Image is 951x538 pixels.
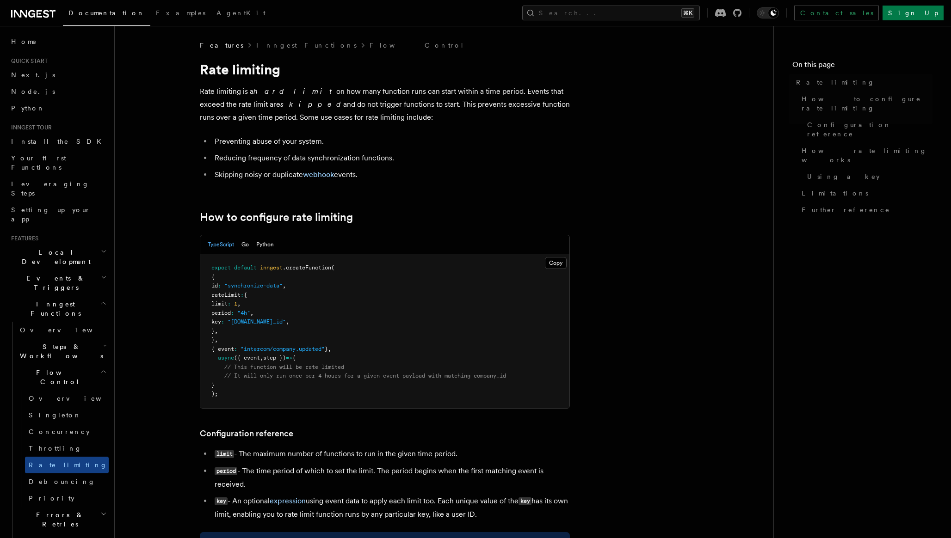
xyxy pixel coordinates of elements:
[211,336,215,343] span: }
[16,322,109,338] a: Overview
[218,282,221,289] span: :
[234,264,257,271] span: default
[211,300,228,307] span: limit
[215,497,228,505] code: key
[7,244,109,270] button: Local Development
[16,507,109,532] button: Errors & Retries
[798,142,932,168] a: How rate limiting works
[7,176,109,202] a: Leveraging Steps
[11,138,107,145] span: Install the SDK
[807,172,880,181] span: Using a key
[286,355,292,361] span: =>
[231,310,234,316] span: :
[25,490,109,507] a: Priority
[63,3,150,26] a: Documentation
[280,100,343,109] em: skipped
[283,264,331,271] span: .createFunction
[200,427,293,440] a: Configuration reference
[7,100,109,116] a: Python
[7,150,109,176] a: Your first Functions
[25,407,109,423] a: Singleton
[212,447,570,461] li: - The maximum number of functions to run in the given time period.
[11,206,91,223] span: Setting up your app
[16,390,109,507] div: Flow Control
[260,264,283,271] span: inngest
[25,440,109,457] a: Throttling
[211,391,218,397] span: );
[7,57,48,65] span: Quick start
[11,180,89,197] span: Leveraging Steps
[234,300,237,307] span: 1
[16,364,109,390] button: Flow Control
[211,274,215,280] span: {
[29,428,90,435] span: Concurrency
[212,465,570,491] li: - The time period of which to set the limit. The period begins when the first matching event is r...
[200,61,570,78] h1: Rate limiting
[16,342,103,361] span: Steps & Workflows
[522,6,700,20] button: Search...⌘K
[241,346,325,352] span: "intercom/company.updated"
[237,310,250,316] span: "4h"
[20,326,115,334] span: Overview
[211,310,231,316] span: period
[545,257,567,269] button: Copy
[7,202,109,227] a: Setting up your app
[211,328,215,334] span: }
[11,154,66,171] span: Your first Functions
[211,3,271,25] a: AgentKit
[215,450,234,458] code: limit
[29,495,74,502] span: Priority
[211,264,231,271] span: export
[802,205,890,214] span: Further reference
[802,146,932,165] span: How rate limiting works
[211,382,215,388] span: }
[241,235,249,254] button: Go
[241,292,244,298] span: :
[228,318,286,325] span: "[DOMAIN_NAME]_id"
[16,510,100,529] span: Errors & Retries
[16,368,100,386] span: Flow Control
[25,457,109,473] a: Rate limiting
[215,328,218,334] span: ,
[883,6,944,20] a: Sign Up
[29,445,82,452] span: Throttling
[798,91,932,116] a: How to configure rate limiting
[218,355,234,361] span: async
[7,33,109,50] a: Home
[216,9,266,17] span: AgentKit
[25,423,109,440] a: Concurrency
[200,211,353,224] a: How to configure rate limiting
[370,41,464,50] a: Flow Control
[7,270,109,296] button: Events & Triggers
[292,355,296,361] span: {
[156,9,205,17] span: Examples
[807,120,932,139] span: Configuration reference
[211,318,221,325] span: key
[224,373,506,379] span: // It will only run once per 4 hours for a given event payload with matching company_id
[212,135,570,148] li: Preventing abuse of your system.
[68,9,145,17] span: Documentation
[802,94,932,113] span: How to configure rate limiting
[7,235,38,242] span: Features
[757,7,779,18] button: Toggle dark mode
[519,497,531,505] code: key
[328,346,331,352] span: ,
[11,37,37,46] span: Home
[798,185,932,202] a: Limitations
[221,318,224,325] span: :
[224,282,283,289] span: "synchronize-data"
[7,83,109,100] a: Node.js
[200,85,570,124] p: Rate limiting is a on how many function runs can start within a time period. Events that exceed t...
[7,296,109,322] button: Inngest Functions
[212,168,570,181] li: Skipping noisy or duplicate events.
[208,235,234,254] button: TypeScript
[234,346,237,352] span: :
[234,355,260,361] span: ({ event
[256,41,357,50] a: Inngest Functions
[11,104,45,112] span: Python
[256,235,274,254] button: Python
[250,310,253,316] span: ,
[263,355,286,361] span: step })
[237,300,241,307] span: ,
[215,336,218,343] span: ,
